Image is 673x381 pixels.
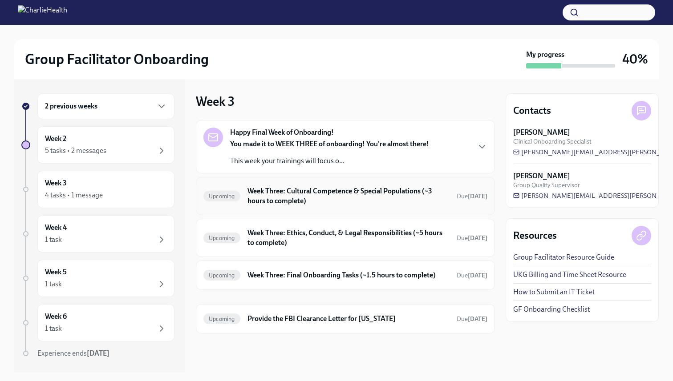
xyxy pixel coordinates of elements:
[21,260,174,297] a: Week 51 task
[87,349,109,357] strong: [DATE]
[457,234,487,242] span: October 6th, 2025 10:00
[457,271,487,280] span: October 4th, 2025 10:00
[196,93,235,109] h3: Week 3
[37,349,109,357] span: Experience ends
[203,193,240,200] span: Upcoming
[18,5,67,20] img: CharlieHealth
[45,178,67,188] h6: Week 3
[513,104,551,117] h4: Contacts
[622,51,648,67] h3: 40%
[247,314,450,324] h6: Provide the FBI Clearance Letter for [US_STATE]
[247,270,450,280] h6: Week Three: Final Onboarding Tasks (~1.5 hours to complete)
[203,316,240,322] span: Upcoming
[457,315,487,323] span: Due
[230,156,429,166] p: This week your trainings will focus o...
[21,215,174,253] a: Week 41 task
[45,324,62,333] div: 1 task
[230,128,334,137] strong: Happy Final Week of Onboarding!
[457,272,487,279] span: Due
[45,312,67,321] h6: Week 6
[468,193,487,200] strong: [DATE]
[45,235,62,245] div: 1 task
[468,234,487,242] strong: [DATE]
[21,171,174,208] a: Week 34 tasks • 1 message
[37,93,174,119] div: 2 previous weeks
[203,268,487,282] a: UpcomingWeek Three: Final Onboarding Tasks (~1.5 hours to complete)Due[DATE]
[513,229,557,242] h4: Resources
[45,190,103,200] div: 4 tasks • 1 message
[21,304,174,341] a: Week 61 task
[247,228,450,248] h6: Week Three: Ethics, Conduct, & Legal Responsibilities (~5 hours to complete)
[45,101,97,111] h6: 2 previous weeks
[457,234,487,242] span: Due
[45,267,67,277] h6: Week 5
[45,134,66,144] h6: Week 2
[526,50,564,60] strong: My progress
[45,146,106,156] div: 5 tasks • 2 messages
[513,171,570,181] strong: [PERSON_NAME]
[513,253,614,262] a: Group Facilitator Resource Guide
[247,186,450,206] h6: Week Three: Cultural Competence & Special Populations (~3 hours to complete)
[25,50,209,68] h2: Group Facilitator Onboarding
[203,272,240,279] span: Upcoming
[203,235,240,241] span: Upcoming
[203,226,487,249] a: UpcomingWeek Three: Ethics, Conduct, & Legal Responsibilities (~5 hours to complete)Due[DATE]
[513,137,592,146] span: Clinical Onboarding Specialist
[457,192,487,201] span: October 6th, 2025 10:00
[513,181,580,189] span: Group Quality Supervisor
[203,312,487,326] a: UpcomingProvide the FBI Clearance Letter for [US_STATE]Due[DATE]
[457,315,487,323] span: October 21st, 2025 10:00
[513,128,570,137] strong: [PERSON_NAME]
[468,272,487,279] strong: [DATE]
[513,270,626,280] a: UKG Billing and Time Sheet Resource
[513,287,595,297] a: How to Submit an IT Ticket
[230,140,429,148] strong: You made it to WEEK THREE of onboarding! You're almost there!
[45,279,62,289] div: 1 task
[203,184,487,208] a: UpcomingWeek Three: Cultural Competence & Special Populations (~3 hours to complete)Due[DATE]
[513,305,590,314] a: GF Onboarding Checklist
[468,315,487,323] strong: [DATE]
[21,126,174,164] a: Week 25 tasks • 2 messages
[45,223,67,233] h6: Week 4
[457,193,487,200] span: Due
